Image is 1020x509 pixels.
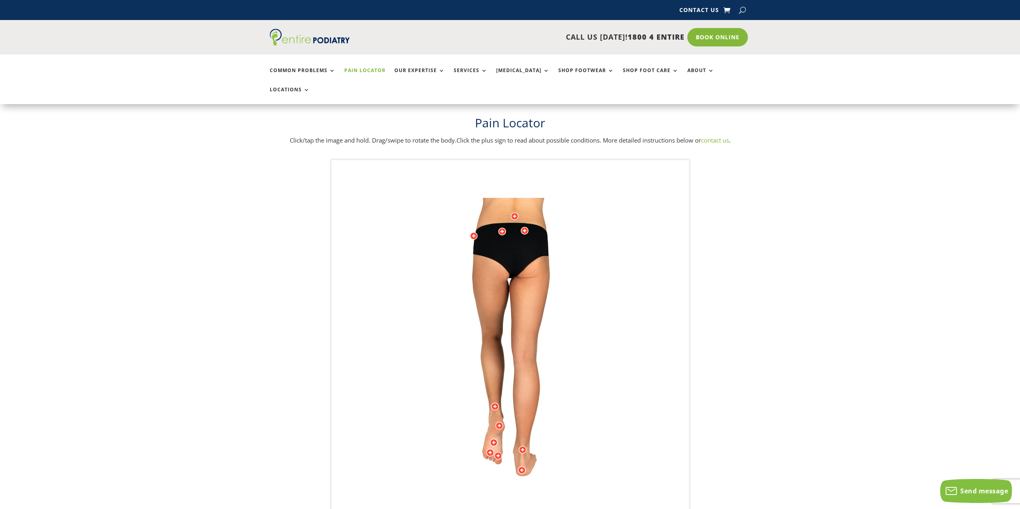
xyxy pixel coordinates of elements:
a: Contact Us [679,7,719,16]
a: Pain Locator [344,68,386,85]
a: contact us [701,136,729,144]
h1: Pain Locator [270,115,751,135]
span: Send message [960,487,1008,495]
a: Common Problems [270,68,335,85]
a: Locations [270,87,310,104]
button: Send message [940,479,1012,503]
a: Entire Podiatry [270,39,350,47]
span: Click the plus sign to read about possible conditions. More detailed instructions below or . [456,136,731,144]
a: Book Online [687,28,748,46]
p: CALL US [DATE]! [381,32,685,42]
img: logo (1) [270,29,350,46]
span: Click/tap the image and hold. Drag/swipe to rotate the body. [290,136,456,144]
span: 1800 4 ENTIRE [628,32,685,42]
a: Our Expertise [394,68,445,85]
a: Services [454,68,487,85]
a: Shop Foot Care [623,68,679,85]
a: About [687,68,714,85]
a: [MEDICAL_DATA] [496,68,549,85]
a: Shop Footwear [558,68,614,85]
